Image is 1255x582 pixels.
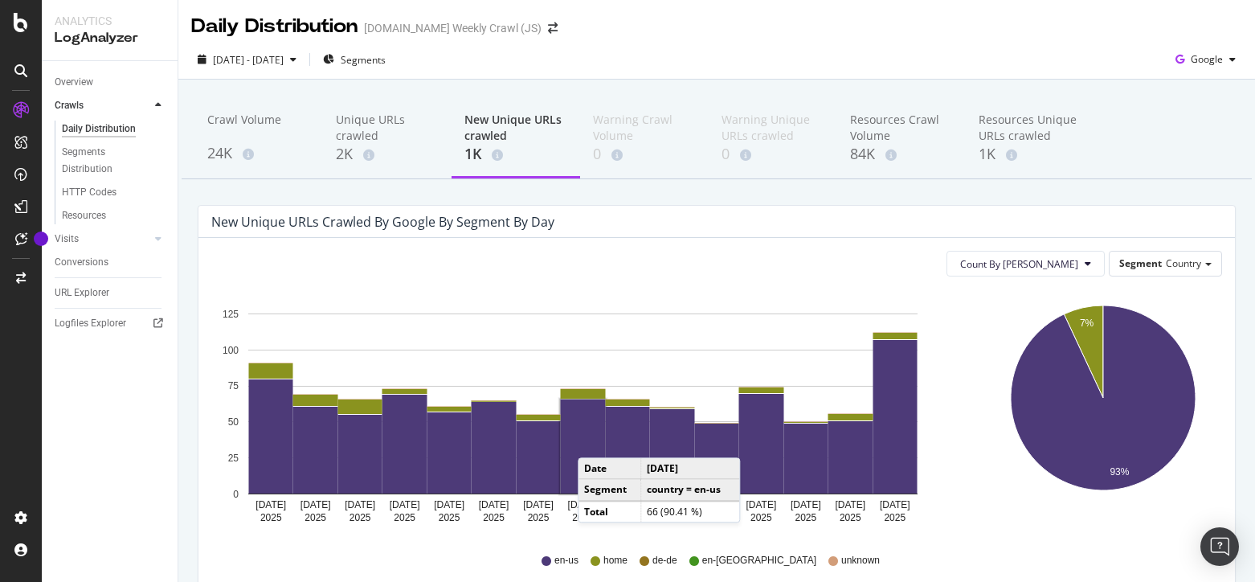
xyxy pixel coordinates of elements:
a: URL Explorer [55,285,166,301]
div: 0 [722,144,824,165]
div: 1K [979,144,1081,165]
span: de-de [652,554,677,568]
a: Conversions [55,254,166,271]
td: 66 (90.41 %) [641,501,739,522]
text: 2025 [394,512,415,523]
div: Daily Distribution [62,121,136,137]
td: Segment [578,479,641,501]
td: country = en-us [641,479,739,501]
div: HTTP Codes [62,184,117,201]
div: Warning Crawl Volume [593,112,696,144]
text: [DATE] [434,499,464,510]
div: 0 [593,144,696,165]
span: en-us [554,554,578,568]
button: [DATE] - [DATE] [191,47,303,72]
div: Analytics [55,13,165,29]
text: 75 [228,381,239,392]
text: 100 [223,345,239,356]
td: Date [578,459,641,480]
text: 2025 [439,512,460,523]
text: [DATE] [880,499,910,510]
text: [DATE] [746,499,776,510]
button: Count By [PERSON_NAME] [946,251,1105,277]
a: Resources [62,207,166,224]
td: Total [578,501,641,522]
div: Conversions [55,254,108,271]
text: 2025 [350,512,371,523]
a: Visits [55,231,150,248]
div: 1K [464,144,567,165]
text: 2025 [617,512,639,523]
span: [DATE] - [DATE] [213,53,284,67]
text: [DATE] [345,499,375,510]
svg: A chart. [987,289,1219,531]
div: Crawl Volume [207,112,310,142]
text: [DATE] [568,499,599,510]
text: 2025 [260,512,282,523]
text: [DATE] [523,499,554,510]
div: Warning Unique URLs crawled [722,112,824,144]
text: [DATE] [390,499,420,510]
text: 2025 [884,512,905,523]
div: New Unique URLs crawled [464,112,567,144]
div: 84K [850,144,953,165]
div: Resources Crawl Volume [850,112,953,144]
div: Unique URLs crawled [336,112,439,144]
text: 7% [1080,318,1094,330]
div: [DOMAIN_NAME] Weekly Crawl (JS) [364,20,542,36]
div: Visits [55,231,79,248]
div: 2K [336,144,439,165]
button: Segments [317,47,392,72]
text: [DATE] [300,499,331,510]
span: Count By Day [960,257,1078,271]
span: en-[GEOGRAPHIC_DATA] [702,554,816,568]
div: Open Intercom Messenger [1200,527,1239,566]
text: 50 [228,416,239,428]
text: 25 [228,453,239,464]
div: Overview [55,74,93,91]
a: Overview [55,74,166,91]
text: [DATE] [835,499,865,510]
span: Google [1191,52,1223,66]
span: Segments [341,53,386,67]
div: Segments Distribution [62,144,151,178]
span: Country [1166,256,1201,270]
div: Daily Distribution [191,13,358,40]
div: 24K [207,143,310,164]
text: 2025 [840,512,861,523]
div: New Unique URLs crawled by google by Segment by Day [211,214,554,230]
text: [DATE] [255,499,286,510]
button: Google [1169,47,1242,72]
a: Logfiles Explorer [55,315,166,332]
a: Crawls [55,97,150,114]
text: 2025 [305,512,326,523]
text: 2025 [528,512,550,523]
div: Tooltip anchor [34,232,48,246]
a: HTTP Codes [62,184,166,201]
text: 2025 [483,512,505,523]
text: [DATE] [479,499,509,510]
text: 2025 [661,512,683,523]
svg: A chart. [211,289,955,531]
a: Daily Distribution [62,121,166,137]
div: Crawls [55,97,84,114]
div: URL Explorer [55,285,109,301]
span: home [603,554,627,568]
a: Segments Distribution [62,144,166,178]
div: Logfiles Explorer [55,315,126,332]
span: unknown [841,554,880,568]
div: arrow-right-arrow-left [548,23,558,34]
div: Resources [62,207,106,224]
text: 2025 [795,512,816,523]
text: [DATE] [791,499,821,510]
div: LogAnalyzer [55,29,165,47]
text: 0 [233,489,239,500]
text: 125 [223,309,239,320]
text: 2025 [706,512,728,523]
div: Resources Unique URLs crawled [979,112,1081,144]
text: 2025 [750,512,772,523]
text: 2025 [572,512,594,523]
text: 93% [1110,466,1129,477]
